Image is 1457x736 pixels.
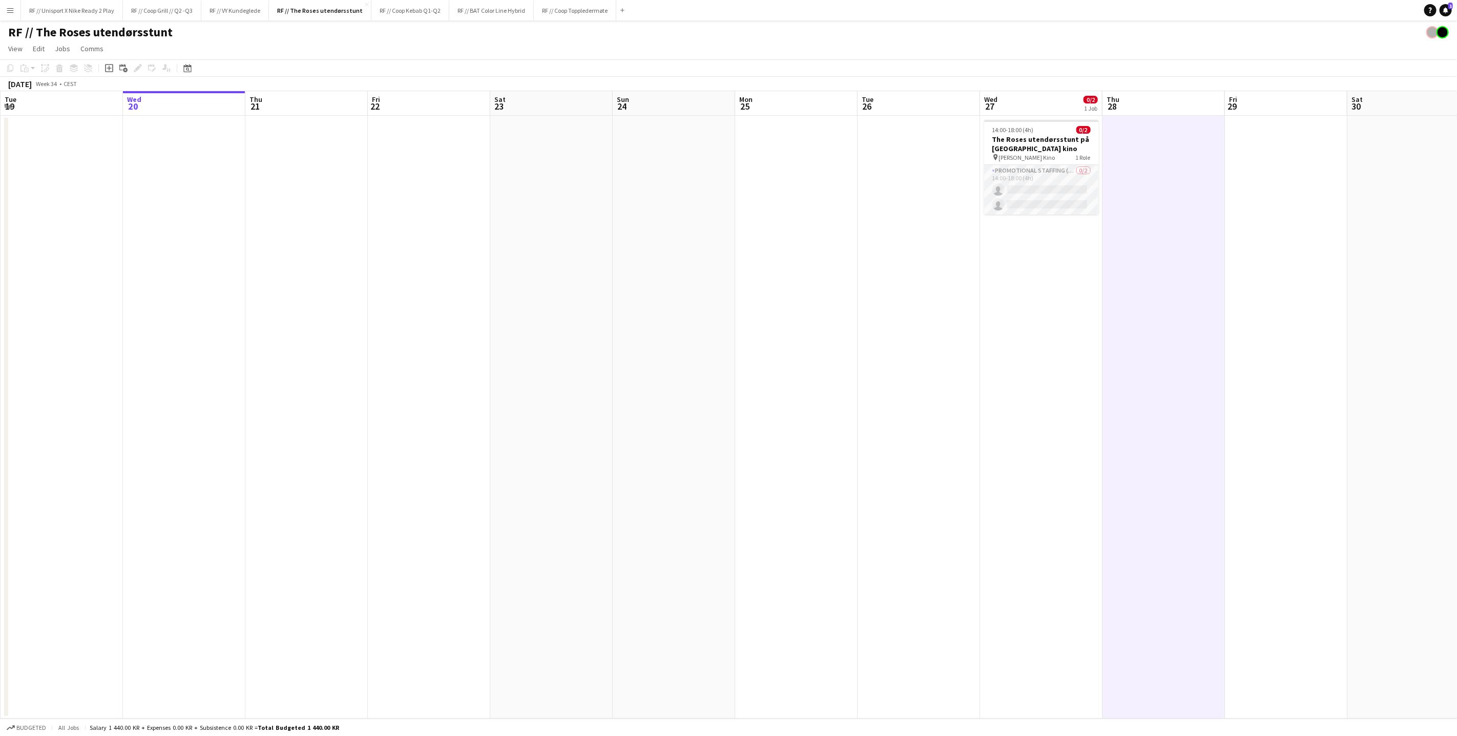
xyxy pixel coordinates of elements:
[1229,95,1237,104] span: Fri
[33,44,45,53] span: Edit
[56,724,81,731] span: All jobs
[1426,26,1439,38] app-user-avatar: Hin Shing Cheung
[1351,95,1363,104] span: Sat
[248,100,262,112] span: 21
[8,44,23,53] span: View
[370,100,380,112] span: 22
[123,1,201,20] button: RF // Coop Grill // Q2 -Q3
[1105,100,1119,112] span: 28
[1084,96,1098,103] span: 0/2
[449,1,534,20] button: RF // BAT Color Line Hybrid
[1227,100,1237,112] span: 29
[249,95,262,104] span: Thu
[3,100,16,112] span: 19
[999,154,1055,161] span: [PERSON_NAME] Kino
[16,724,46,731] span: Budgeted
[29,42,49,55] a: Edit
[617,95,629,104] span: Sun
[8,25,173,40] h1: RF // The Roses utendørsstunt
[34,80,59,88] span: Week 34
[1437,26,1449,38] app-user-avatar: Hin Shing Cheung
[1076,154,1091,161] span: 1 Role
[8,79,32,89] div: [DATE]
[1448,3,1453,9] span: 1
[534,1,616,20] button: RF // Coop Toppledermøte
[1076,126,1091,134] span: 0/2
[1440,4,1452,16] a: 1
[90,724,339,731] div: Salary 1 440.00 KR + Expenses 0.00 KR + Subsistence 0.00 KR =
[55,44,70,53] span: Jobs
[51,42,74,55] a: Jobs
[5,722,48,733] button: Budgeted
[1350,100,1363,112] span: 30
[615,100,629,112] span: 24
[984,165,1099,215] app-card-role: Promotional Staffing (Brand Ambassadors)0/214:00-18:00 (4h)
[1084,104,1097,112] div: 1 Job
[984,95,997,104] span: Wed
[494,95,506,104] span: Sat
[126,100,141,112] span: 20
[80,44,103,53] span: Comms
[5,95,16,104] span: Tue
[984,135,1099,153] h3: The Roses utendørsstunt på [GEOGRAPHIC_DATA] kino
[4,42,27,55] a: View
[860,100,873,112] span: 26
[739,95,753,104] span: Mon
[371,1,449,20] button: RF // Coop Kebab Q1-Q2
[76,42,108,55] a: Comms
[269,1,371,20] button: RF // The Roses utendørsstunt
[372,95,380,104] span: Fri
[992,126,1034,134] span: 14:00-18:00 (4h)
[984,120,1099,215] app-job-card: 14:00-18:00 (4h)0/2The Roses utendørsstunt på [GEOGRAPHIC_DATA] kino [PERSON_NAME] Kino1 RoleProm...
[493,100,506,112] span: 23
[983,100,997,112] span: 27
[21,1,123,20] button: RF // Unisport X Nike Ready 2 Play
[738,100,753,112] span: 25
[201,1,269,20] button: RF // VY Kundeglede
[1107,95,1119,104] span: Thu
[127,95,141,104] span: Wed
[64,80,77,88] div: CEST
[862,95,873,104] span: Tue
[258,724,339,731] span: Total Budgeted 1 440.00 KR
